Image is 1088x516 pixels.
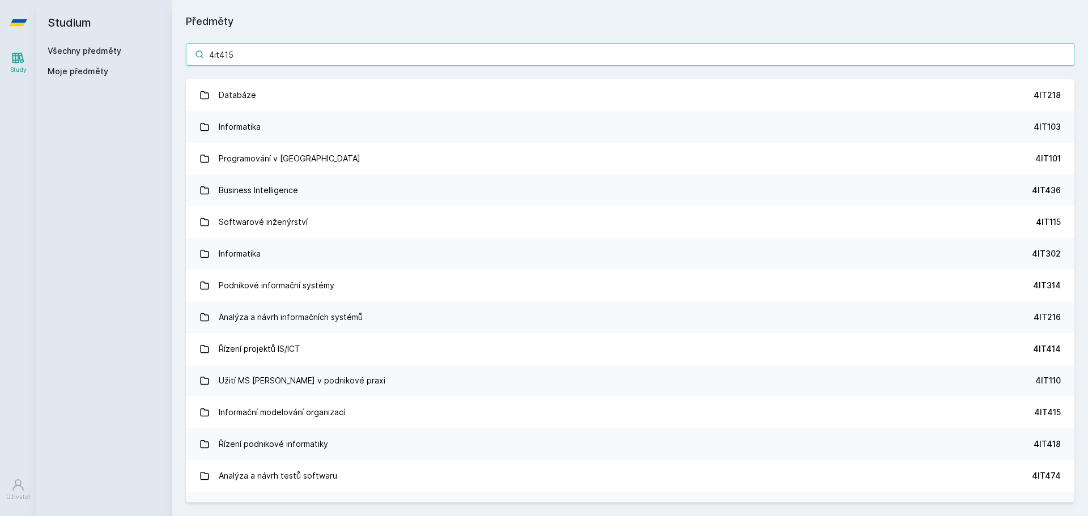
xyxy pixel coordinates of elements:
[219,369,385,392] div: Užití MS [PERSON_NAME] v podnikové praxi
[186,14,1074,29] h1: Předměty
[186,43,1074,66] input: Název nebo ident předmětu…
[6,493,30,501] div: Uživatel
[186,301,1074,333] a: Analýza a návrh informačních systémů 4IT216
[1035,375,1061,386] div: 4IT110
[1034,438,1061,450] div: 4IT418
[186,396,1074,428] a: Informační modelování organizací 4IT415
[186,238,1074,270] a: Informatika 4IT302
[186,270,1074,301] a: Podnikové informační systémy 4IT314
[1036,216,1061,228] div: 4IT115
[1033,280,1061,291] div: 4IT314
[10,66,27,74] div: Study
[2,472,34,507] a: Uživatel
[186,428,1074,460] a: Řízení podnikové informatiky 4IT418
[219,274,334,297] div: Podnikové informační systémy
[186,143,1074,174] a: Programování v [GEOGRAPHIC_DATA] 4IT101
[219,242,261,265] div: Informatika
[1034,121,1061,133] div: 4IT103
[219,464,337,487] div: Analýza a návrh testů softwaru
[1032,470,1061,481] div: 4IT474
[186,79,1074,111] a: Databáze 4IT218
[219,306,363,329] div: Analýza a návrh informačních systémů
[1034,312,1061,323] div: 4IT216
[219,84,256,106] div: Databáze
[219,116,261,138] div: Informatika
[1032,248,1061,259] div: 4IT302
[48,46,121,56] a: Všechny předměty
[186,460,1074,492] a: Analýza a návrh testů softwaru 4IT474
[186,333,1074,365] a: Řízení projektů IS/ICT 4IT414
[1034,89,1061,101] div: 4IT218
[219,433,328,455] div: Řízení podnikové informatiky
[48,66,108,77] span: Moje předměty
[219,147,360,170] div: Programování v [GEOGRAPHIC_DATA]
[219,211,308,233] div: Softwarové inženýrství
[2,45,34,80] a: Study
[186,111,1074,143] a: Informatika 4IT103
[1034,407,1061,418] div: 4IT415
[1035,153,1061,164] div: 4IT101
[1031,502,1061,513] div: 4IT446
[1032,185,1061,196] div: 4IT436
[186,174,1074,206] a: Business Intelligence 4IT436
[1033,343,1061,355] div: 4IT414
[219,338,300,360] div: Řízení projektů IS/ICT
[186,365,1074,396] a: Užití MS [PERSON_NAME] v podnikové praxi 4IT110
[186,206,1074,238] a: Softwarové inženýrství 4IT115
[219,401,345,424] div: Informační modelování organizací
[219,179,298,202] div: Business Intelligence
